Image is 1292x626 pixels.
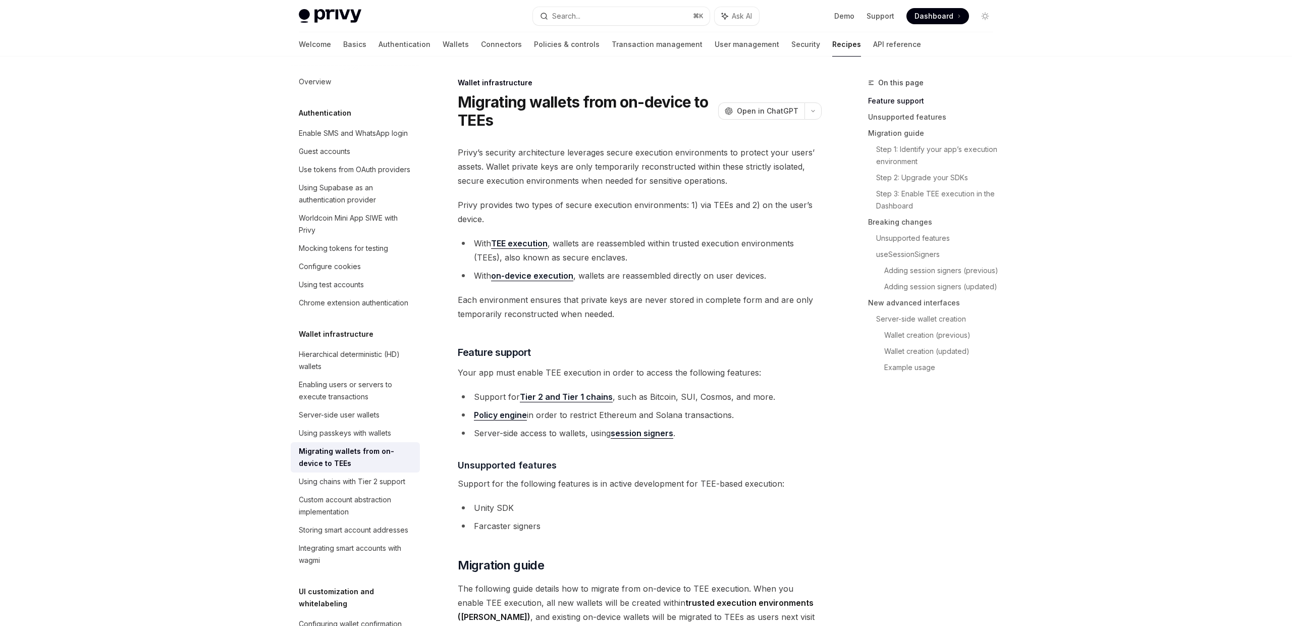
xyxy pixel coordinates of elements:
[458,366,822,380] span: Your app must enable TEE execution in order to access the following features:
[876,246,1001,263] a: useSessionSigners
[458,501,822,515] li: Unity SDK
[458,269,822,283] li: With , wallets are reassembled directly on user devices.
[491,271,573,281] a: on-device execution
[873,32,921,57] a: API reference
[299,76,331,88] div: Overview
[693,12,704,20] span: ⌘ K
[914,11,953,21] span: Dashboard
[458,198,822,226] span: Privy provides two types of secure execution environments: 1) via TEEs and 2) on the user’s device.
[291,73,420,91] a: Overview
[715,32,779,57] a: User management
[379,32,430,57] a: Authentication
[611,428,673,439] a: session signers
[834,11,854,21] a: Demo
[299,328,373,340] h5: Wallet infrastructure
[291,276,420,294] a: Using test accounts
[299,586,420,610] h5: UI customization and whitelabeling
[533,7,710,25] button: Search...⌘K
[291,491,420,521] a: Custom account abstraction implementation
[291,179,420,209] a: Using Supabase as an authentication provider
[868,93,1001,109] a: Feature support
[299,107,351,119] h5: Authentication
[299,476,405,488] div: Using chains with Tier 2 support
[458,408,822,422] li: in order to restrict Ethereum and Solana transactions.
[443,32,469,57] a: Wallets
[867,11,894,21] a: Support
[458,390,822,404] li: Support for , such as Bitcoin, SUI, Cosmos, and more.
[458,426,822,440] li: Server-side access to wallets, using .
[299,164,410,176] div: Use tokens from OAuth providers
[876,230,1001,246] a: Unsupported features
[291,142,420,161] a: Guest accounts
[299,9,361,23] img: light logo
[299,182,414,206] div: Using Supabase as an authentication provider
[299,212,414,236] div: Worldcoin Mini App SIWE with Privy
[299,494,414,518] div: Custom account abstraction implementation
[884,279,1001,295] a: Adding session signers (updated)
[291,345,420,376] a: Hierarchical deterministic (HD) wallets
[299,542,414,566] div: Integrating smart accounts with wagmi
[458,93,714,129] h1: Migrating wallets from on-device to TEEs
[291,539,420,569] a: Integrating smart accounts with wagmi
[534,32,600,57] a: Policies & controls
[458,345,531,359] span: Feature support
[612,32,703,57] a: Transaction management
[291,406,420,424] a: Server-side user wallets
[884,359,1001,376] a: Example usage
[458,477,822,491] span: Support for the following features is in active development for TEE-based execution:
[299,379,414,403] div: Enabling users or servers to execute transactions
[291,124,420,142] a: Enable SMS and WhatsApp login
[299,145,350,158] div: Guest accounts
[299,32,331,57] a: Welcome
[491,238,548,249] a: TEE execution
[876,186,1001,214] a: Step 3: Enable TEE execution in the Dashboard
[299,127,408,139] div: Enable SMS and WhatsApp login
[458,557,544,573] span: Migration guide
[299,524,408,536] div: Storing smart account addresses
[291,209,420,239] a: Worldcoin Mini App SIWE with Privy
[458,519,822,533] li: Farcaster signers
[884,263,1001,279] a: Adding session signers (previous)
[458,145,822,188] span: Privy’s security architecture leverages secure execution environments to protect your users’ asse...
[868,109,1001,125] a: Unsupported features
[876,311,1001,327] a: Server-side wallet creation
[299,297,408,309] div: Chrome extension authentication
[737,106,798,116] span: Open in ChatGPT
[299,242,388,254] div: Mocking tokens for testing
[291,376,420,406] a: Enabling users or servers to execute transactions
[299,348,414,373] div: Hierarchical deterministic (HD) wallets
[868,214,1001,230] a: Breaking changes
[868,125,1001,141] a: Migration guide
[291,521,420,539] a: Storing smart account addresses
[291,473,420,491] a: Using chains with Tier 2 support
[458,236,822,265] li: With , wallets are reassembled within trusted execution environments (TEEs), also known as secure...
[291,442,420,473] a: Migrating wallets from on-device to TEEs
[906,8,969,24] a: Dashboard
[977,8,993,24] button: Toggle dark mode
[878,77,924,89] span: On this page
[876,141,1001,170] a: Step 1: Identify your app’s execution environment
[343,32,366,57] a: Basics
[832,32,861,57] a: Recipes
[458,78,822,88] div: Wallet infrastructure
[474,410,527,421] a: Policy engine
[458,458,557,472] span: Unsupported features
[299,279,364,291] div: Using test accounts
[299,409,380,421] div: Server-side user wallets
[299,260,361,273] div: Configure cookies
[291,161,420,179] a: Use tokens from OAuth providers
[718,102,804,120] button: Open in ChatGPT
[291,424,420,442] a: Using passkeys with wallets
[299,427,391,439] div: Using passkeys with wallets
[291,239,420,257] a: Mocking tokens for testing
[291,294,420,312] a: Chrome extension authentication
[299,445,414,470] div: Migrating wallets from on-device to TEEs
[520,392,613,402] a: Tier 2 and Tier 1 chains
[552,10,580,22] div: Search...
[868,295,1001,311] a: New advanced interfaces
[791,32,820,57] a: Security
[715,7,759,25] button: Ask AI
[458,293,822,321] span: Each environment ensures that private keys are never stored in complete form and are only tempora...
[876,170,1001,186] a: Step 2: Upgrade your SDKs
[884,343,1001,359] a: Wallet creation (updated)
